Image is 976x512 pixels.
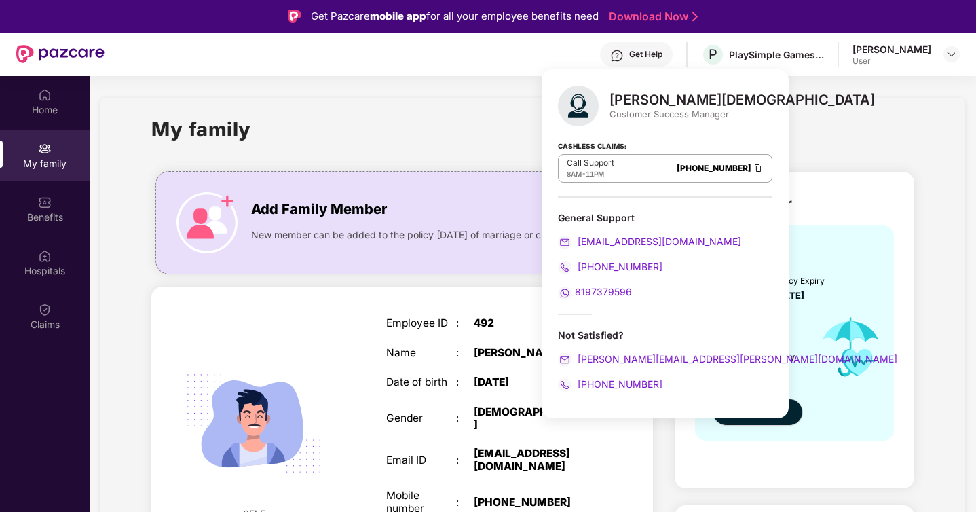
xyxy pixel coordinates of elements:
[558,353,571,367] img: svg+xml;base64,PHN2ZyB4bWxucz0iaHR0cDovL3d3dy53My5vcmcvMjAwMC9zdmciIHdpZHRoPSIyMCIgaGVpZ2h0PSIyMC...
[558,353,897,365] a: [PERSON_NAME][EMAIL_ADDRESS][PERSON_NAME][DOMAIN_NAME]
[386,412,456,424] div: Gender
[386,347,456,359] div: Name
[695,192,894,215] h2: Health Cover
[456,412,474,424] div: :
[456,454,474,467] div: :
[456,317,474,329] div: :
[558,138,626,153] strong: Cashless Claims:
[575,261,662,272] span: [PHONE_NUMBER]
[176,192,238,253] img: icon
[558,329,772,392] div: Not Satisfied?
[692,10,698,24] img: Stroke
[558,286,632,297] a: 8197379596
[810,303,892,392] img: icon
[474,347,596,359] div: [PERSON_NAME]
[567,158,614,168] p: Call Support
[774,275,825,288] div: Policy Expiry
[151,114,251,145] h1: My family
[288,10,301,23] img: Logo
[456,347,474,359] div: :
[677,163,751,173] a: [PHONE_NUMBER]
[567,168,614,179] div: -
[567,170,582,178] span: 8AM
[38,196,52,209] img: svg+xml;base64,PHN2ZyBpZD0iQmVuZWZpdHMiIHhtbG5zPSJodHRwOi8vd3d3LnczLm9yZy8yMDAwL3N2ZyIgd2lkdGg9Ij...
[251,199,387,220] span: Add Family Member
[38,303,52,316] img: svg+xml;base64,PHN2ZyBpZD0iQ2xhaW0iIHhtbG5zPSJodHRwOi8vd3d3LnczLm9yZy8yMDAwL3N2ZyIgd2lkdGg9IjIwIi...
[474,406,596,431] div: [DEMOGRAPHIC_DATA]
[474,496,596,509] div: [PHONE_NUMBER]
[575,286,632,297] span: 8197379596
[474,447,596,473] div: [EMAIL_ADDRESS][DOMAIN_NAME]
[575,353,897,365] span: [PERSON_NAME][EMAIL_ADDRESS][PERSON_NAME][DOMAIN_NAME]
[558,236,741,247] a: [EMAIL_ADDRESS][DOMAIN_NAME]
[456,496,474,509] div: :
[610,49,624,62] img: svg+xml;base64,PHN2ZyBpZD0iSGVscC0zMngzMiIgeG1sbnM9Imh0dHA6Ly93d3cudzMub3JnLzIwMDAvc3ZnIiB3aWR0aD...
[852,43,931,56] div: [PERSON_NAME]
[852,56,931,67] div: User
[729,48,824,61] div: PlaySimple Games Private Limited
[386,317,456,329] div: Employee ID
[251,227,580,242] span: New member can be added to the policy [DATE] of marriage or childbirth.
[709,46,717,62] span: P
[38,88,52,102] img: svg+xml;base64,PHN2ZyBpZD0iSG9tZSIgeG1sbnM9Imh0dHA6Ly93d3cudzMub3JnLzIwMDAvc3ZnIiB3aWR0aD0iMjAiIG...
[753,162,764,174] img: Clipboard Icon
[370,10,426,22] strong: mobile app
[558,261,662,272] a: [PHONE_NUMBER]
[558,261,571,274] img: svg+xml;base64,PHN2ZyB4bWxucz0iaHR0cDovL3d3dy53My5vcmcvMjAwMC9zdmciIHdpZHRoPSIyMCIgaGVpZ2h0PSIyMC...
[38,142,52,156] img: svg+xml;base64,PHN2ZyB3aWR0aD0iMjAiIGhlaWdodD0iMjAiIHZpZXdCb3g9IjAgMCAyMCAyMCIgZmlsbD0ibm9uZSIgeG...
[170,340,337,507] img: svg+xml;base64,PHN2ZyB4bWxucz0iaHR0cDovL3d3dy53My5vcmcvMjAwMC9zdmciIHdpZHRoPSIyMjQiIGhlaWdodD0iMT...
[575,378,662,390] span: [PHONE_NUMBER]
[386,454,456,467] div: Email ID
[609,10,694,24] a: Download Now
[311,8,599,24] div: Get Pazcare for all your employee benefits need
[558,211,772,224] div: General Support
[474,317,596,329] div: 492
[774,290,804,301] span: [DATE]
[575,236,741,247] span: [EMAIL_ADDRESS][DOMAIN_NAME]
[38,249,52,263] img: svg+xml;base64,PHN2ZyBpZD0iSG9zcGl0YWxzIiB4bWxucz0iaHR0cDovL3d3dy53My5vcmcvMjAwMC9zdmciIHdpZHRoPS...
[558,86,599,126] img: svg+xml;base64,PHN2ZyB4bWxucz0iaHR0cDovL3d3dy53My5vcmcvMjAwMC9zdmciIHhtbG5zOnhsaW5rPSJodHRwOi8vd3...
[558,378,571,392] img: svg+xml;base64,PHN2ZyB4bWxucz0iaHR0cDovL3d3dy53My5vcmcvMjAwMC9zdmciIHdpZHRoPSIyMCIgaGVpZ2h0PSIyMC...
[456,376,474,388] div: :
[16,45,105,63] img: New Pazcare Logo
[386,376,456,388] div: Date of birth
[474,376,596,388] div: [DATE]
[629,49,662,60] div: Get Help
[558,287,571,300] img: svg+xml;base64,PHN2ZyB4bWxucz0iaHR0cDovL3d3dy53My5vcmcvMjAwMC9zdmciIHdpZHRoPSIyMCIgaGVpZ2h0PSIyMC...
[609,108,875,120] div: Customer Success Manager
[609,92,875,108] div: [PERSON_NAME][DEMOGRAPHIC_DATA]
[586,170,604,178] span: 11PM
[558,236,571,249] img: svg+xml;base64,PHN2ZyB4bWxucz0iaHR0cDovL3d3dy53My5vcmcvMjAwMC9zdmciIHdpZHRoPSIyMCIgaGVpZ2h0PSIyMC...
[946,49,957,60] img: svg+xml;base64,PHN2ZyBpZD0iRHJvcGRvd24tMzJ4MzIiIHhtbG5zPSJodHRwOi8vd3d3LnczLm9yZy8yMDAwL3N2ZyIgd2...
[558,378,662,390] a: [PHONE_NUMBER]
[558,211,772,300] div: General Support
[558,329,772,342] div: Not Satisfied?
